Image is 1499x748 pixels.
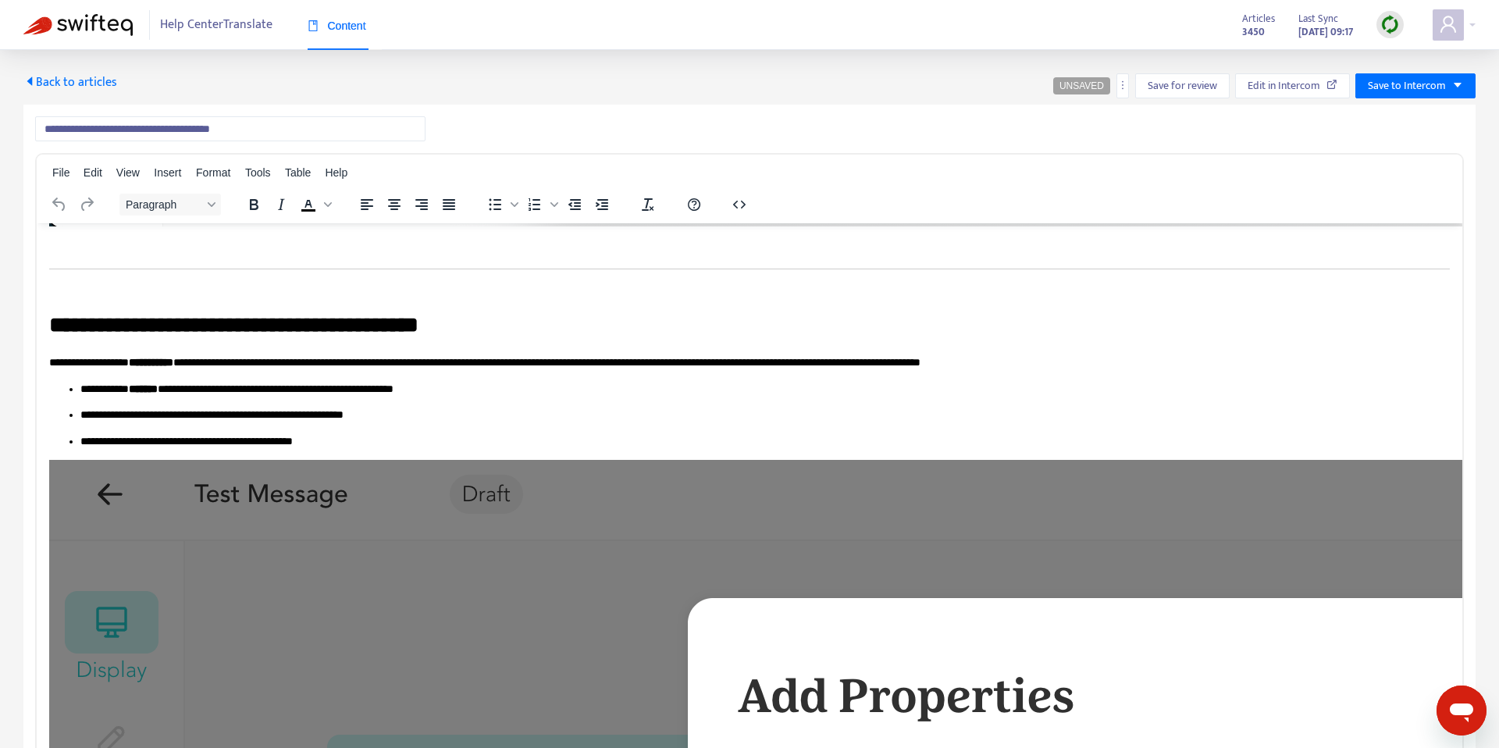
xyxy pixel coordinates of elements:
[381,194,408,215] button: Align center
[1116,73,1129,98] button: more
[1135,73,1230,98] button: Save for review
[1242,23,1265,41] strong: 3450
[354,194,380,215] button: Align left
[126,198,202,211] span: Paragraph
[268,194,294,215] button: Italic
[52,166,70,179] span: File
[1437,686,1487,736] iframe: Button to launch messaging window
[589,194,615,215] button: Increase indent
[116,166,140,179] span: View
[1355,73,1476,98] button: Save to Intercomcaret-down
[1439,15,1458,34] span: user
[1368,77,1446,94] span: Save to Intercom
[1148,77,1217,94] span: Save for review
[1248,77,1320,94] span: Edit in Intercom
[1298,10,1338,27] span: Last Sync
[119,194,221,215] button: Block Paragraph
[408,194,435,215] button: Align right
[84,166,102,179] span: Edit
[308,20,319,31] span: book
[325,166,347,179] span: Help
[1059,80,1104,91] span: UNSAVED
[1380,15,1400,34] img: sync.dc5367851b00ba804db3.png
[1298,23,1353,41] strong: [DATE] 09:17
[154,166,181,179] span: Insert
[1452,80,1463,91] span: caret-down
[681,194,707,215] button: Help
[245,166,271,179] span: Tools
[23,75,36,87] span: caret-left
[196,166,230,179] span: Format
[561,194,588,215] button: Decrease indent
[308,20,366,32] span: Content
[160,10,272,40] span: Help Center Translate
[295,194,334,215] div: Text color Black
[285,166,311,179] span: Table
[1235,73,1350,98] button: Edit in Intercom
[23,72,117,93] span: Back to articles
[482,194,521,215] div: Bullet list
[73,194,100,215] button: Redo
[635,194,661,215] button: Clear formatting
[46,194,73,215] button: Undo
[1117,80,1128,91] span: more
[436,194,462,215] button: Justify
[23,14,133,36] img: Swifteq
[240,194,267,215] button: Bold
[1242,10,1275,27] span: Articles
[522,194,561,215] div: Numbered list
